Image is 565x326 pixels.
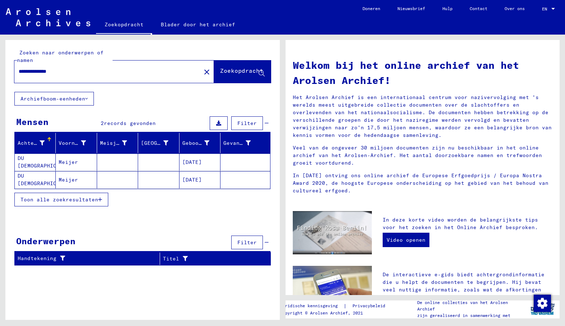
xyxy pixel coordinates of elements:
[141,137,179,149] div: [GEOGRAPHIC_DATA]
[59,137,96,149] div: Voornaam
[470,6,487,11] font: Contact
[59,159,78,165] font: Meijer
[505,6,525,11] font: Over ons
[105,21,143,28] font: Zoekopdracht
[542,6,547,12] font: EN
[18,173,76,187] font: DU [DEMOGRAPHIC_DATA]
[179,133,220,153] mat-header-cell: Geboortedatum
[220,67,263,74] font: Zoekopdracht
[280,302,343,310] a: Juridische kennisgeving
[387,237,425,243] font: Video openen
[141,140,196,146] font: [GEOGRAPHIC_DATA]
[97,133,138,153] mat-header-cell: Meisjesnaam
[18,137,55,149] div: Achternaam
[182,177,202,183] font: [DATE]
[442,6,452,11] font: Hulp
[15,133,56,153] mat-header-cell: Achternaam
[17,49,104,63] font: Zoeken naar onderwerpen of namen
[293,144,542,166] font: Veel van de ongeveer 30 miljoen documenten zijn nu beschikbaar in het online archief van het Arol...
[104,120,156,126] font: records gevonden
[163,253,261,264] div: Titel
[16,236,76,246] font: Onderwerpen
[237,120,257,126] font: Filter
[231,116,263,130] button: Filter
[138,133,179,153] mat-header-cell: Geboorteplaats
[214,61,271,83] button: Zoekopdracht
[223,140,259,146] font: Gevangene #
[182,137,220,149] div: Geboortedatum
[163,255,179,262] font: Titel
[18,253,160,264] div: Handtekening
[363,6,380,11] font: Doneren
[182,140,224,146] font: Geboortedatum
[293,59,519,86] font: Welkom bij het online archief van het Arolsen Archief!
[18,255,56,262] font: Handtekening
[18,140,50,146] font: Achternaam
[534,295,551,312] img: Wijzigingstoestemming
[20,95,85,102] font: Archiefboom-eenheden
[59,177,78,183] font: Meijer
[6,8,90,26] img: Arolsen_neg.svg
[352,303,385,308] font: Privacybeleid
[280,310,363,316] font: Copyright © Arolsen Archief, 2021
[182,159,202,165] font: [DATE]
[220,133,270,153] mat-header-cell: Gevangene #
[347,302,394,310] a: Privacybeleid
[343,303,347,309] font: |
[56,133,97,153] mat-header-cell: Voornaam
[529,300,556,318] img: yv_logo.png
[18,155,76,169] font: DU [DEMOGRAPHIC_DATA]
[293,94,552,138] font: Het Arolsen Archief is een internationaal centrum voor nazivervolging met 's werelds meest uitgeb...
[14,193,108,206] button: Toon alle zoekresultaten
[383,233,429,247] a: Video openen
[96,16,152,35] a: Zoekopdracht
[223,137,261,149] div: Gevangene #
[293,172,548,194] font: In [DATE] ontving ons online archief de Europese Erfgoedprijs / Europa Nostra Award 2020, de hoog...
[417,313,510,318] font: zijn gerealiseerd in samenwerking met
[280,303,338,308] font: Juridische kennisgeving
[152,16,244,33] a: Blader door het archief
[293,211,372,254] img: video.jpg
[397,6,425,11] font: Nieuwsbrief
[59,140,85,146] font: Voornaam
[16,116,49,127] font: Mensen
[293,266,372,319] img: eguide.jpg
[237,239,257,246] font: Filter
[14,92,94,106] button: Archiefboom-eenheden
[161,21,235,28] font: Blader door het archief
[200,64,214,79] button: Duidelijk
[231,236,263,249] button: Filter
[20,196,98,203] font: Toon alle zoekresultaten
[202,68,211,76] mat-icon: close
[100,140,136,146] font: Meisjesnaam
[383,216,538,231] font: In deze korte video worden de belangrijkste tips voor het zoeken in het Online Archief besproken.
[101,120,104,126] font: 2
[100,137,138,149] div: Meisjesnaam
[383,271,545,308] font: De interactieve e-gids biedt achtergrondinformatie die u helpt de documenten te begrijpen. Hij be...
